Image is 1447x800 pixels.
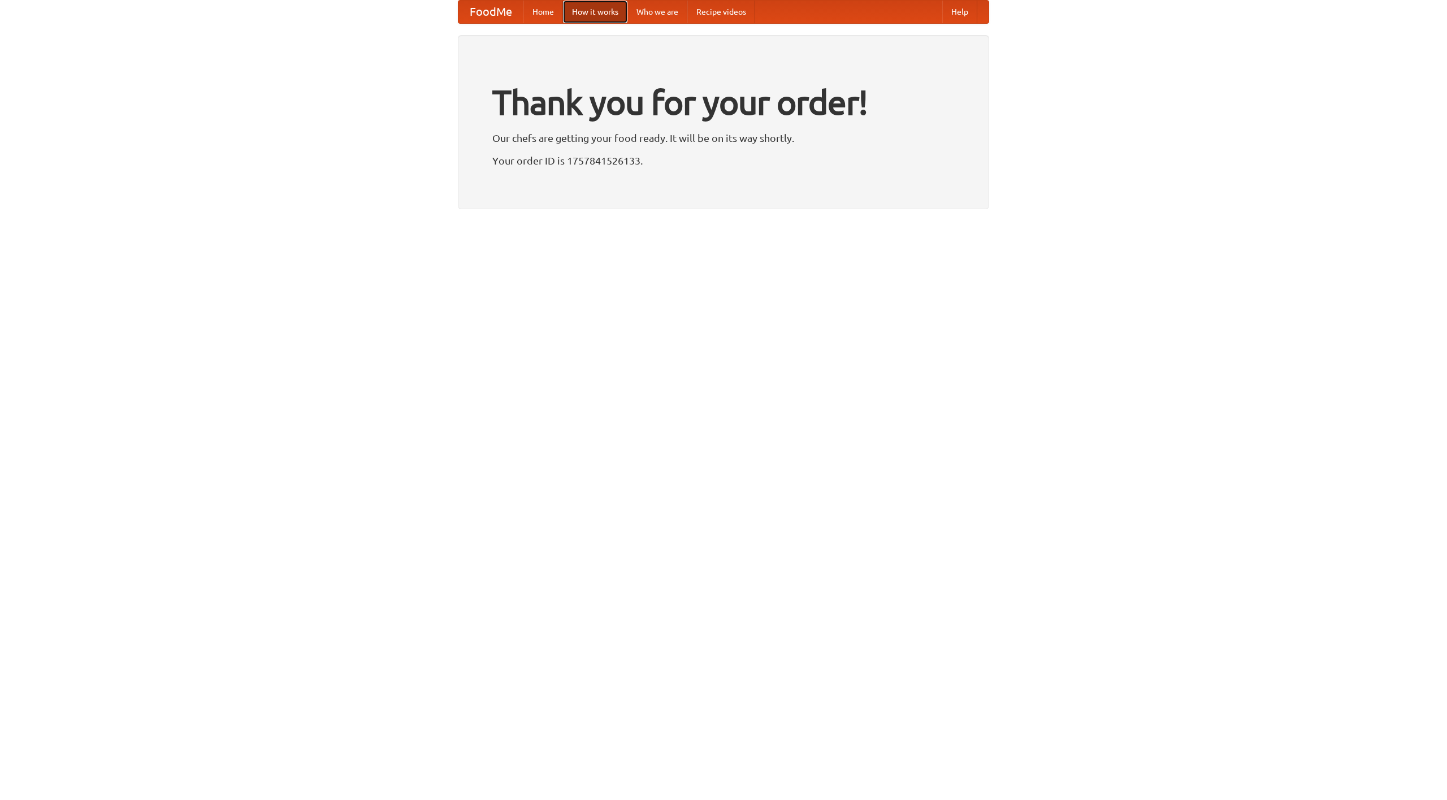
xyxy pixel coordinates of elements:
[492,75,955,129] h1: Thank you for your order!
[627,1,687,23] a: Who we are
[492,129,955,146] p: Our chefs are getting your food ready. It will be on its way shortly.
[523,1,563,23] a: Home
[563,1,627,23] a: How it works
[492,152,955,169] p: Your order ID is 1757841526133.
[687,1,755,23] a: Recipe videos
[942,1,977,23] a: Help
[458,1,523,23] a: FoodMe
